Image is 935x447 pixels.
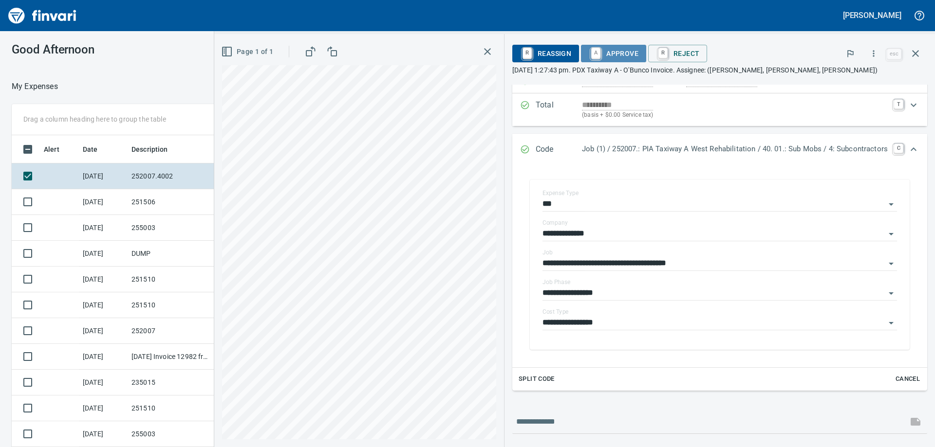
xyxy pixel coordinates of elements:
[884,316,898,330] button: Open
[131,143,181,155] span: Description
[6,4,79,27] img: Finvari
[892,372,923,387] button: Cancel
[904,410,927,433] span: This records your message into the invoice and notifies anyone mentioned
[83,143,98,155] span: Date
[841,8,904,23] button: [PERSON_NAME]
[648,45,707,62] button: RReject
[512,134,927,166] div: Expand
[79,318,128,344] td: [DATE]
[895,374,921,385] span: Cancel
[219,43,277,61] button: Page 1 of 1
[542,190,579,196] label: Expense Type
[79,241,128,267] td: [DATE]
[894,99,903,109] a: T
[542,220,568,226] label: Company
[128,318,215,344] td: 252007
[128,163,215,189] td: 252007.4002
[536,143,582,156] p: Code
[843,10,901,20] h5: [PERSON_NAME]
[79,163,128,189] td: [DATE]
[131,143,168,155] span: Description
[83,143,111,155] span: Date
[512,65,927,75] p: [DATE] 1:27:43 pm. PDX Taxiway A - O'Bunco Invoice. Assignee: ([PERSON_NAME], [PERSON_NAME], [PER...
[512,166,927,391] div: Expand
[519,374,555,385] span: Split Code
[884,197,898,211] button: Open
[79,267,128,292] td: [DATE]
[79,189,128,215] td: [DATE]
[591,48,600,58] a: A
[128,421,215,447] td: 255003
[44,143,59,155] span: Alert
[582,143,888,155] p: Job (1) / 252007.: PIA Taxiway A West Rehabilitation / 40. 01.: Sub Mobs / 4: Subcontractors
[656,45,699,62] span: Reject
[884,42,927,65] span: Close invoice
[128,267,215,292] td: 251510
[884,227,898,241] button: Open
[884,257,898,270] button: Open
[223,46,273,58] span: Page 1 of 1
[516,372,557,387] button: Split Code
[536,99,582,120] p: Total
[542,250,553,255] label: Job
[581,45,646,62] button: AApprove
[658,48,668,58] a: R
[44,143,72,155] span: Alert
[23,114,166,124] p: Drag a column heading here to group the table
[128,241,215,267] td: DUMP
[523,48,532,58] a: R
[79,421,128,447] td: [DATE]
[79,292,128,318] td: [DATE]
[12,81,58,92] nav: breadcrumb
[79,370,128,395] td: [DATE]
[128,395,215,421] td: 251510
[512,45,579,62] button: RReassign
[512,93,927,126] div: Expand
[894,143,903,153] a: C
[589,45,638,62] span: Approve
[128,189,215,215] td: 251506
[128,215,215,241] td: 255003
[12,43,219,56] h3: Good Afternoon
[520,45,571,62] span: Reassign
[542,279,570,285] label: Job Phase
[79,395,128,421] td: [DATE]
[79,344,128,370] td: [DATE]
[128,292,215,318] td: 251510
[887,49,901,59] a: esc
[542,309,569,315] label: Cost Type
[582,110,888,120] p: (basis + $0.00 Service tax)
[79,215,128,241] td: [DATE]
[12,81,58,92] p: My Expenses
[884,286,898,300] button: Open
[128,344,215,370] td: [DATE] Invoice 12982 from North 40 Fencing, LLC (1-22463)
[128,370,215,395] td: 235015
